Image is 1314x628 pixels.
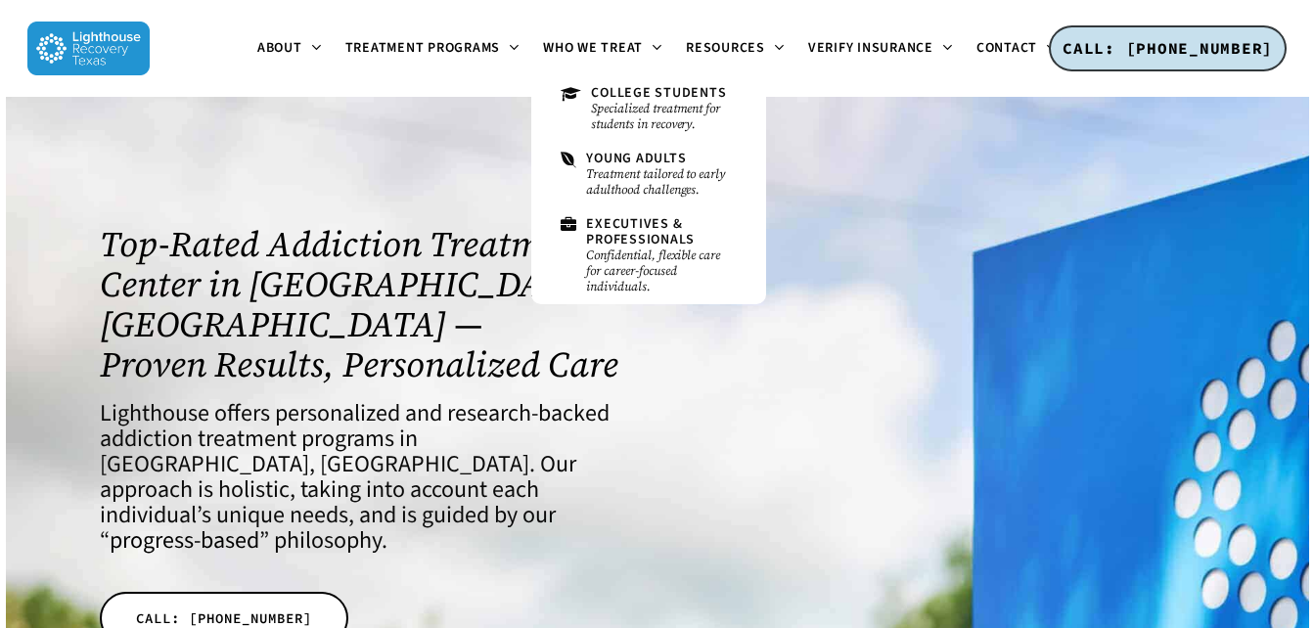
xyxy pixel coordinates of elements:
[334,41,532,57] a: Treatment Programs
[551,76,747,142] a: College StudentsSpecialized treatment for students in recovery.
[543,38,643,58] span: Who We Treat
[965,41,1068,57] a: Contact
[110,523,259,558] a: progress-based
[100,224,634,384] h1: Top-Rated Addiction Treatment Center in [GEOGRAPHIC_DATA], [GEOGRAPHIC_DATA] — Proven Results, Pe...
[587,166,737,198] small: Treatment tailored to early adulthood challenges.
[587,214,696,248] span: Executives & Professionals
[27,22,150,75] img: Lighthouse Recovery Texas
[976,38,1037,58] span: Contact
[551,207,747,304] a: Executives & ProfessionalsConfidential, flexible care for career-focused individuals.
[246,41,334,57] a: About
[686,38,765,58] span: Resources
[345,38,501,58] span: Treatment Programs
[531,41,674,57] a: Who We Treat
[674,41,796,57] a: Resources
[1049,25,1287,72] a: CALL: [PHONE_NUMBER]
[587,149,687,168] span: Young Adults
[796,41,965,57] a: Verify Insurance
[1063,38,1273,58] span: CALL: [PHONE_NUMBER]
[587,247,737,294] small: Confidential, flexible care for career-focused individuals.
[592,83,727,103] span: College Students
[100,401,634,554] h4: Lighthouse offers personalized and research-backed addiction treatment programs in [GEOGRAPHIC_DA...
[551,142,747,207] a: Young AdultsTreatment tailored to early adulthood challenges.
[592,101,737,132] small: Specialized treatment for students in recovery.
[257,38,302,58] span: About
[808,38,933,58] span: Verify Insurance
[136,608,312,628] span: CALL: [PHONE_NUMBER]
